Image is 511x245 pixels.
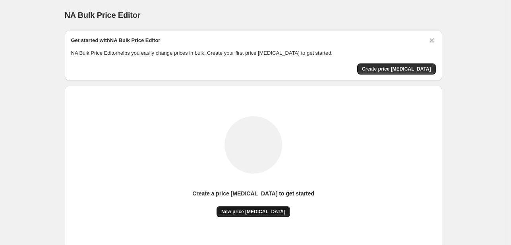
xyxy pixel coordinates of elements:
[192,189,314,197] p: Create a price [MEDICAL_DATA] to get started
[221,209,285,215] span: New price [MEDICAL_DATA]
[362,66,431,72] span: Create price [MEDICAL_DATA]
[71,49,436,57] p: NA Bulk Price Editor helps you easily change prices in bulk. Create your first price [MEDICAL_DAT...
[217,206,290,217] button: New price [MEDICAL_DATA]
[357,63,436,75] button: Create price change job
[71,36,161,44] h2: Get started with NA Bulk Price Editor
[65,11,141,19] span: NA Bulk Price Editor
[428,36,436,44] button: Dismiss card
